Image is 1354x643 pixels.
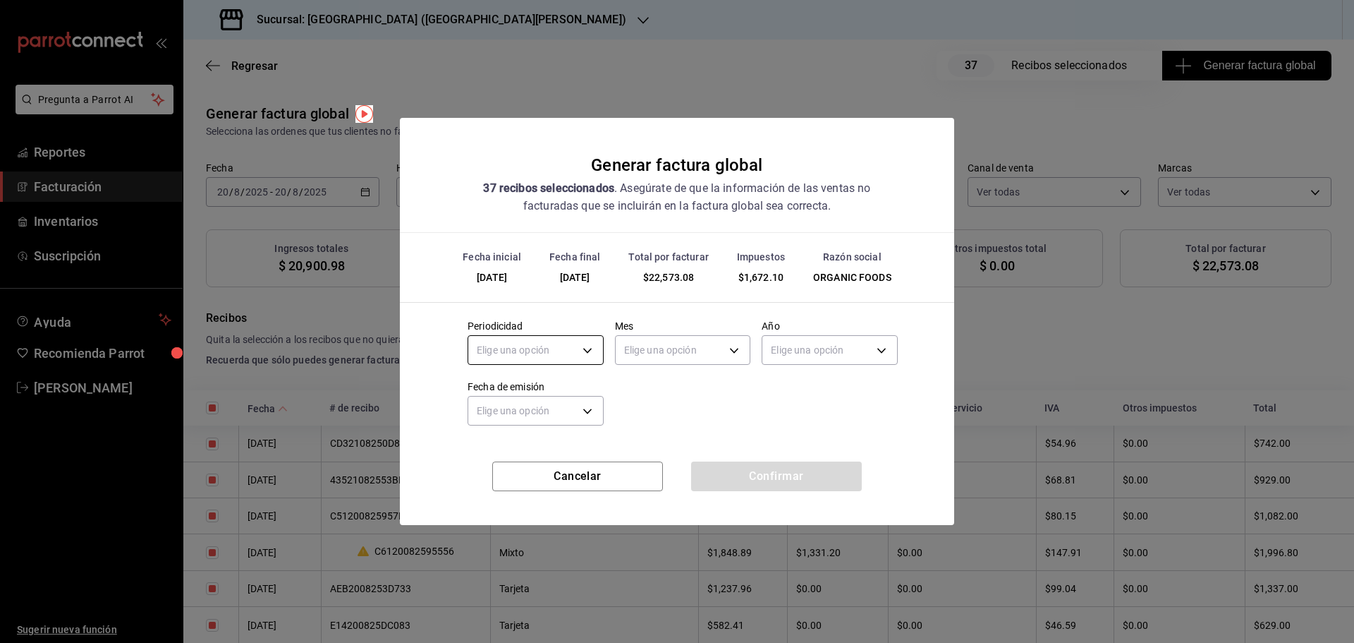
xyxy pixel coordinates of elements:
[762,335,898,365] div: Elige una opción
[549,250,600,265] div: Fecha final
[468,320,604,330] label: Periodicidad
[813,270,891,285] div: ORGANIC FOODS
[615,320,751,330] label: Mes
[468,335,604,365] div: Elige una opción
[463,250,521,265] div: Fecha inicial
[483,181,614,195] strong: 37 recibos seleccionados
[549,270,600,285] div: [DATE]
[628,250,708,265] div: Total por facturar
[737,250,785,265] div: Impuestos
[591,152,762,179] div: Generar factura global
[643,272,694,283] span: $22,573.08
[468,396,604,426] div: Elige una opción
[480,179,874,215] div: . Asegúrate de que la información de las ventas no facturadas que se incluirán en la factura glob...
[738,272,783,283] span: $1,672.10
[813,250,891,265] div: Razón social
[492,462,663,491] button: Cancelar
[762,320,898,330] label: Año
[468,381,604,391] label: Fecha de emisión
[355,105,373,123] img: Tooltip marker
[615,335,751,365] div: Elige una opción
[463,270,521,285] div: [DATE]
